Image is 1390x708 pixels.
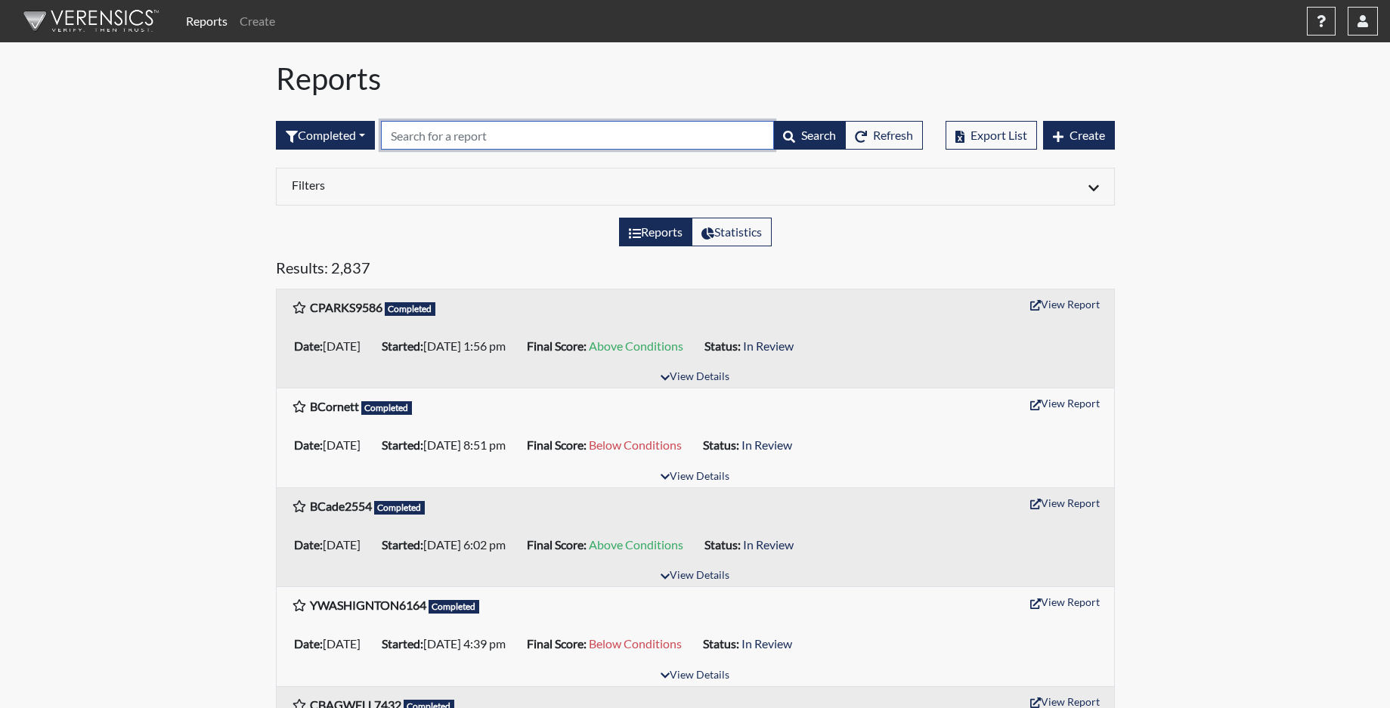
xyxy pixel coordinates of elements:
[382,437,423,452] b: Started:
[310,598,426,612] b: YWASHIGNTON6164
[654,467,736,487] button: View Details
[527,537,587,552] b: Final Score:
[376,533,521,557] li: [DATE] 6:02 pm
[381,121,774,150] input: Search by Registration ID, Interview Number, or Investigation Name.
[1023,391,1107,415] button: View Report
[527,437,587,452] b: Final Score:
[845,121,923,150] button: Refresh
[692,218,772,246] label: View statistics about completed interviews
[1023,292,1107,316] button: View Report
[946,121,1037,150] button: Export List
[801,128,836,142] span: Search
[276,121,375,150] button: Completed
[376,334,521,358] li: [DATE] 1:56 pm
[1023,491,1107,515] button: View Report
[310,499,372,513] b: BCade2554
[382,339,423,353] b: Started:
[704,537,741,552] b: Status:
[382,537,423,552] b: Started:
[971,128,1027,142] span: Export List
[1070,128,1105,142] span: Create
[1043,121,1115,150] button: Create
[180,6,234,36] a: Reports
[743,537,794,552] span: In Review
[527,636,587,651] b: Final Score:
[704,339,741,353] b: Status:
[654,367,736,388] button: View Details
[288,632,376,656] li: [DATE]
[654,666,736,686] button: View Details
[361,401,413,415] span: Completed
[294,339,323,353] b: Date:
[310,399,359,413] b: BCornett
[234,6,281,36] a: Create
[385,302,436,316] span: Completed
[589,636,682,651] span: Below Conditions
[376,433,521,457] li: [DATE] 8:51 pm
[276,121,375,150] div: Filter by interview status
[743,339,794,353] span: In Review
[773,121,846,150] button: Search
[294,537,323,552] b: Date:
[589,537,683,552] span: Above Conditions
[741,636,792,651] span: In Review
[703,636,739,651] b: Status:
[589,437,682,452] span: Below Conditions
[1023,590,1107,614] button: View Report
[382,636,423,651] b: Started:
[374,501,426,515] span: Completed
[288,433,376,457] li: [DATE]
[873,128,913,142] span: Refresh
[288,533,376,557] li: [DATE]
[376,632,521,656] li: [DATE] 4:39 pm
[429,600,480,614] span: Completed
[276,60,1115,97] h1: Reports
[589,339,683,353] span: Above Conditions
[619,218,692,246] label: View the list of reports
[294,636,323,651] b: Date:
[741,437,792,452] span: In Review
[703,437,739,452] b: Status:
[288,334,376,358] li: [DATE]
[654,566,736,586] button: View Details
[292,178,684,192] h6: Filters
[527,339,587,353] b: Final Score:
[280,178,1110,196] div: Click to expand/collapse filters
[310,300,382,314] b: CPARKS9586
[276,258,1115,283] h5: Results: 2,837
[294,437,323,452] b: Date:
